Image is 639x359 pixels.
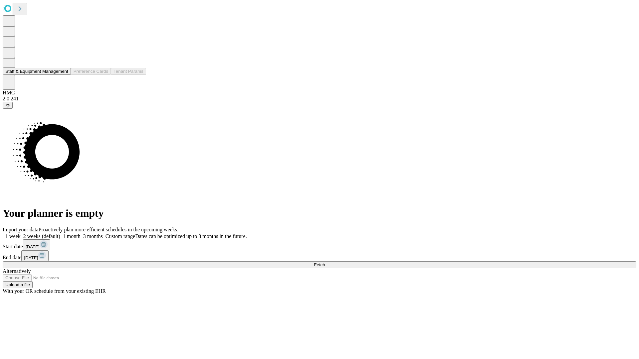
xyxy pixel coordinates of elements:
div: End date [3,250,636,261]
button: [DATE] [21,250,49,261]
span: 1 month [63,233,81,239]
span: Proactively plan more efficient schedules in the upcoming weeks. [39,227,178,232]
button: Preference Cards [71,68,111,75]
span: 1 week [5,233,21,239]
span: With your OR schedule from your existing EHR [3,288,106,294]
div: HMC [3,90,636,96]
span: @ [5,103,10,108]
button: @ [3,102,13,109]
span: 2 weeks (default) [23,233,60,239]
span: Custom range [106,233,135,239]
span: [DATE] [24,255,38,260]
button: Fetch [3,261,636,268]
span: 3 months [83,233,103,239]
button: Upload a file [3,281,33,288]
span: Dates can be optimized up to 3 months in the future. [135,233,247,239]
h1: Your planner is empty [3,207,636,219]
button: Tenant Params [111,68,146,75]
span: [DATE] [26,244,40,249]
button: [DATE] [23,239,50,250]
span: Import your data [3,227,39,232]
span: Alternatively [3,268,31,274]
div: Start date [3,239,636,250]
span: Fetch [314,262,325,267]
button: Staff & Equipment Management [3,68,71,75]
div: 2.0.241 [3,96,636,102]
